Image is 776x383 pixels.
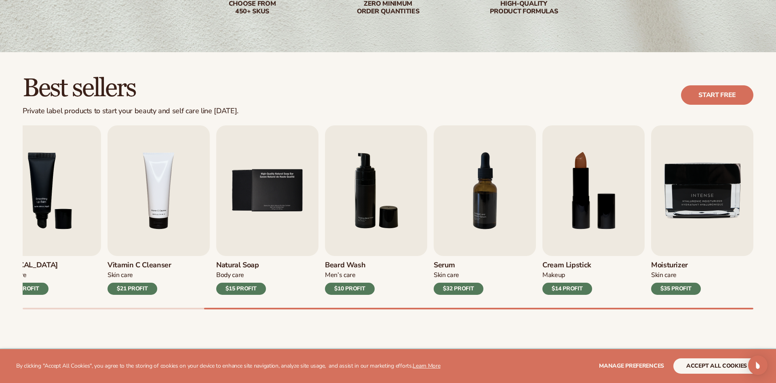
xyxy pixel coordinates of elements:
[325,261,375,270] h3: Beard Wash
[681,85,753,105] a: Start free
[542,271,592,279] div: Makeup
[216,261,266,270] h3: Natural Soap
[216,125,318,295] a: 5 / 9
[216,283,266,295] div: $15 PROFIT
[413,362,440,370] a: Learn More
[542,125,645,295] a: 8 / 9
[434,261,483,270] h3: Serum
[216,271,266,279] div: Body Care
[108,125,210,295] a: 4 / 9
[651,271,701,279] div: Skin Care
[325,283,375,295] div: $10 PROFIT
[434,125,536,295] a: 7 / 9
[651,283,701,295] div: $35 PROFIT
[599,358,664,374] button: Manage preferences
[542,261,592,270] h3: Cream Lipstick
[748,355,768,375] div: Open Intercom Messenger
[434,283,483,295] div: $32 PROFIT
[16,363,441,370] p: By clicking "Accept All Cookies", you agree to the storing of cookies on your device to enhance s...
[108,261,171,270] h3: Vitamin C Cleanser
[23,107,238,116] div: Private label products to start your beauty and self care line [DATE].
[325,271,375,279] div: Men’s Care
[673,358,760,374] button: accept all cookies
[651,125,753,295] a: 9 / 9
[23,75,238,102] h2: Best sellers
[108,283,157,295] div: $21 PROFIT
[599,362,664,370] span: Manage preferences
[651,261,701,270] h3: Moisturizer
[325,125,427,295] a: 6 / 9
[542,283,592,295] div: $14 PROFIT
[108,271,171,279] div: Skin Care
[434,271,483,279] div: Skin Care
